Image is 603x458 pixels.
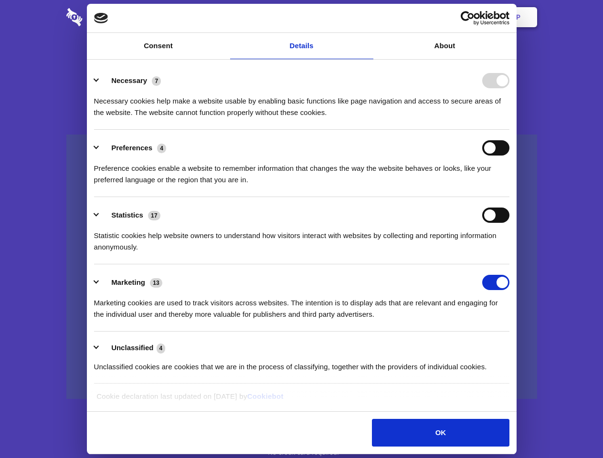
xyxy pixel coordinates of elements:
a: Pricing [280,2,322,32]
label: Marketing [111,278,145,286]
a: Wistia video thumbnail [66,135,537,399]
a: Consent [87,33,230,59]
button: Marketing (13) [94,275,169,290]
div: Marketing cookies are used to track visitors across websites. The intention is to display ads tha... [94,290,509,320]
button: OK [372,419,509,447]
a: About [373,33,517,59]
h4: Auto-redaction of sensitive data, encrypted data sharing and self-destructing private chats. Shar... [66,87,537,118]
span: 7 [152,76,161,86]
label: Preferences [111,144,152,152]
a: Usercentrics Cookiebot - opens in a new window [426,11,509,25]
button: Unclassified (4) [94,342,171,354]
div: Preference cookies enable a website to remember information that changes the way the website beha... [94,156,509,186]
a: Contact [387,2,431,32]
a: Details [230,33,373,59]
div: Statistic cookies help website owners to understand how visitors interact with websites by collec... [94,223,509,253]
div: Necessary cookies help make a website usable by enabling basic functions like page navigation and... [94,88,509,118]
iframe: Drift Widget Chat Controller [555,410,592,447]
span: 4 [157,343,166,353]
label: Necessary [111,76,147,84]
label: Statistics [111,211,143,219]
button: Necessary (7) [94,73,167,88]
button: Statistics (17) [94,208,167,223]
a: Login [433,2,475,32]
span: 17 [148,211,160,220]
div: Unclassified cookies are cookies that we are in the process of classifying, together with the pro... [94,354,509,373]
img: logo-wordmark-white-trans-d4663122ce5f474addd5e946df7df03e33cb6a1c49d2221995e7729f52c070b2.svg [66,8,148,26]
div: Cookie declaration last updated on [DATE] by [89,391,514,409]
a: Cookiebot [247,392,284,400]
img: logo [94,13,108,23]
button: Preferences (4) [94,140,172,156]
h1: Eliminate Slack Data Loss. [66,43,537,77]
span: 4 [157,144,166,153]
span: 13 [150,278,162,288]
